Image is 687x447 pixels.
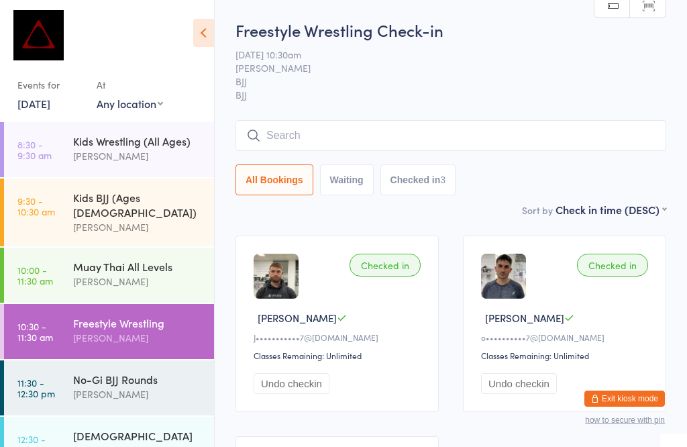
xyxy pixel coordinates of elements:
[254,373,329,394] button: Undo checkin
[235,19,666,41] h2: Freestyle Wrestling Check-in
[73,315,203,330] div: Freestyle Wrestling
[254,350,425,361] div: Classes Remaining: Unlimited
[73,190,203,219] div: Kids BJJ (Ages [DEMOGRAPHIC_DATA])
[235,74,645,88] span: BJJ
[481,350,652,361] div: Classes Remaining: Unlimited
[17,96,50,111] a: [DATE]
[440,175,445,185] div: 3
[485,311,564,325] span: [PERSON_NAME]
[235,48,645,61] span: [DATE] 10:30am
[577,254,648,277] div: Checked in
[17,139,52,160] time: 8:30 - 9:30 am
[556,202,666,217] div: Check in time (DESC)
[73,148,203,164] div: [PERSON_NAME]
[585,415,665,425] button: how to secure with pin
[235,61,645,74] span: [PERSON_NAME]
[73,330,203,346] div: [PERSON_NAME]
[235,120,666,151] input: Search
[380,164,456,195] button: Checked in3
[4,360,214,415] a: 11:30 -12:30 pmNo-Gi BJJ Rounds[PERSON_NAME]
[13,10,64,60] img: Dominance MMA Thomastown
[17,74,83,96] div: Events for
[73,387,203,402] div: [PERSON_NAME]
[73,372,203,387] div: No-Gi BJJ Rounds
[17,195,55,217] time: 9:30 - 10:30 am
[73,274,203,289] div: [PERSON_NAME]
[481,254,526,299] img: image1744078942.png
[481,373,557,394] button: Undo checkin
[522,203,553,217] label: Sort by
[17,377,55,399] time: 11:30 - 12:30 pm
[254,254,299,299] img: image1749627783.png
[17,264,53,286] time: 10:00 - 11:30 am
[73,259,203,274] div: Muay Thai All Levels
[254,332,425,343] div: J•••••••••••7@[DOMAIN_NAME]
[97,96,163,111] div: Any location
[258,311,337,325] span: [PERSON_NAME]
[4,179,214,246] a: 9:30 -10:30 amKids BJJ (Ages [DEMOGRAPHIC_DATA])[PERSON_NAME]
[73,134,203,148] div: Kids Wrestling (All Ages)
[17,321,53,342] time: 10:30 - 11:30 am
[235,164,313,195] button: All Bookings
[350,254,421,277] div: Checked in
[4,122,214,177] a: 8:30 -9:30 amKids Wrestling (All Ages)[PERSON_NAME]
[320,164,374,195] button: Waiting
[97,74,163,96] div: At
[235,88,666,101] span: BJJ
[481,332,652,343] div: o••••••••••7@[DOMAIN_NAME]
[73,219,203,235] div: [PERSON_NAME]
[584,391,665,407] button: Exit kiosk mode
[4,304,214,359] a: 10:30 -11:30 amFreestyle Wrestling[PERSON_NAME]
[4,248,214,303] a: 10:00 -11:30 amMuay Thai All Levels[PERSON_NAME]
